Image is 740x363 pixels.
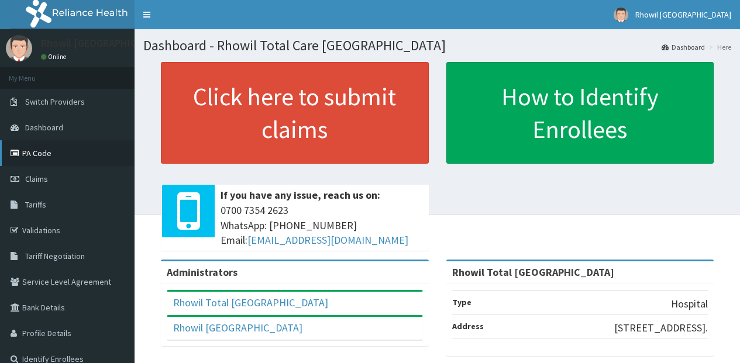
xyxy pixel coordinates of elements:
[221,188,380,202] b: If you have any issue, reach us on:
[662,42,705,52] a: Dashboard
[247,233,408,247] a: [EMAIL_ADDRESS][DOMAIN_NAME]
[25,122,63,133] span: Dashboard
[452,321,484,331] b: Address
[614,320,708,336] p: [STREET_ADDRESS].
[41,38,170,49] p: Rhowil [GEOGRAPHIC_DATA]
[161,62,429,164] a: Click here to submit claims
[143,38,731,53] h1: Dashboard - Rhowil Total Care [GEOGRAPHIC_DATA]
[706,42,731,52] li: Here
[25,96,85,107] span: Switch Providers
[635,9,731,20] span: Rhowil [GEOGRAPHIC_DATA]
[173,321,302,334] a: Rhowil [GEOGRAPHIC_DATA]
[221,203,423,248] span: 0700 7354 2623 WhatsApp: [PHONE_NUMBER] Email:
[671,296,708,312] p: Hospital
[173,296,328,309] a: Rhowil Total [GEOGRAPHIC_DATA]
[25,251,85,261] span: Tariff Negotiation
[41,53,69,61] a: Online
[6,35,32,61] img: User Image
[614,8,628,22] img: User Image
[452,297,471,307] b: Type
[452,265,614,279] strong: Rhowil Total [GEOGRAPHIC_DATA]
[167,265,238,279] b: Administrators
[25,199,46,210] span: Tariffs
[446,62,714,164] a: How to Identify Enrollees
[25,174,48,184] span: Claims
